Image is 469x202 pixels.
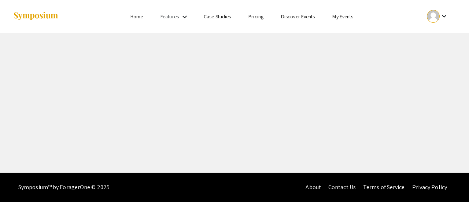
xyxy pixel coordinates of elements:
[281,13,315,20] a: Discover Events
[248,13,263,20] a: Pricing
[438,169,464,197] iframe: Chat
[204,13,231,20] a: Case Studies
[160,13,179,20] a: Features
[440,12,448,21] mat-icon: Expand account dropdown
[412,183,447,191] a: Privacy Policy
[18,173,110,202] div: Symposium™ by ForagerOne © 2025
[328,183,356,191] a: Contact Us
[419,8,456,25] button: Expand account dropdown
[13,11,59,21] img: Symposium by ForagerOne
[180,12,189,21] mat-icon: Expand Features list
[306,183,321,191] a: About
[363,183,405,191] a: Terms of Service
[332,13,353,20] a: My Events
[130,13,143,20] a: Home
